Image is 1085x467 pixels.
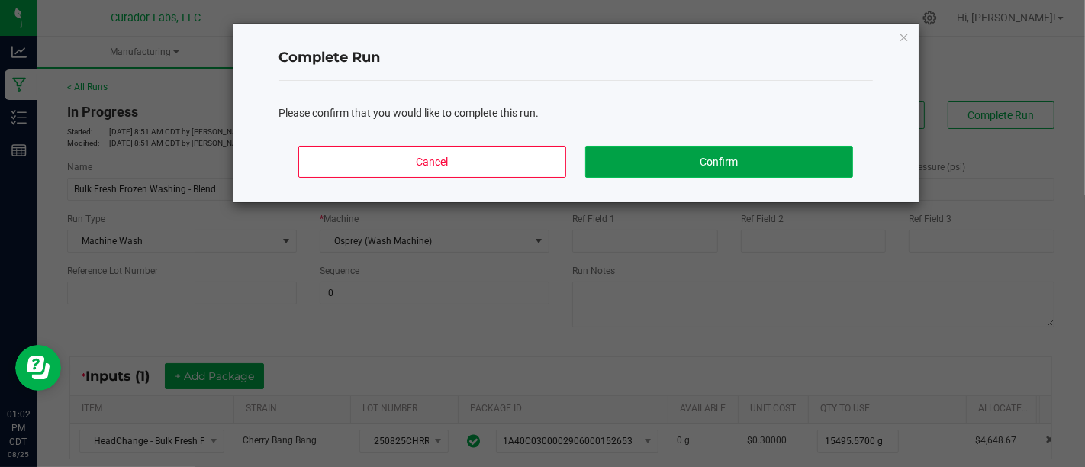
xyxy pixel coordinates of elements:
[298,146,565,178] button: Cancel
[585,146,852,178] button: Confirm
[279,105,873,121] div: Please confirm that you would like to complete this run.
[279,48,873,68] h4: Complete Run
[15,345,61,391] iframe: Resource center
[899,27,910,46] button: Close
